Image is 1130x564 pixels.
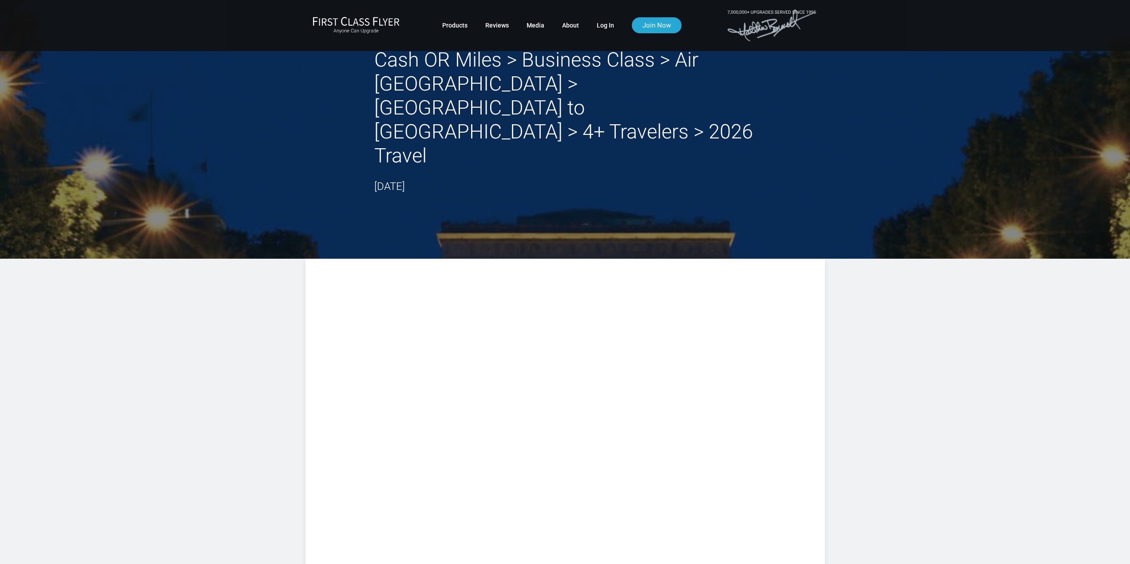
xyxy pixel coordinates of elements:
img: First Class Flyer [313,16,400,26]
a: Log In [597,17,614,33]
a: Products [442,17,468,33]
a: First Class FlyerAnyone Can Upgrade [313,16,400,34]
h2: Cash OR Miles > Business Class > Air [GEOGRAPHIC_DATA] > [GEOGRAPHIC_DATA] to [GEOGRAPHIC_DATA] >... [374,48,756,168]
a: Reviews [485,17,509,33]
a: About [562,17,579,33]
small: Anyone Can Upgrade [313,28,400,34]
img: summary.svg [350,294,781,375]
a: Media [527,17,544,33]
a: Join Now [632,17,682,33]
time: [DATE] [374,180,405,193]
